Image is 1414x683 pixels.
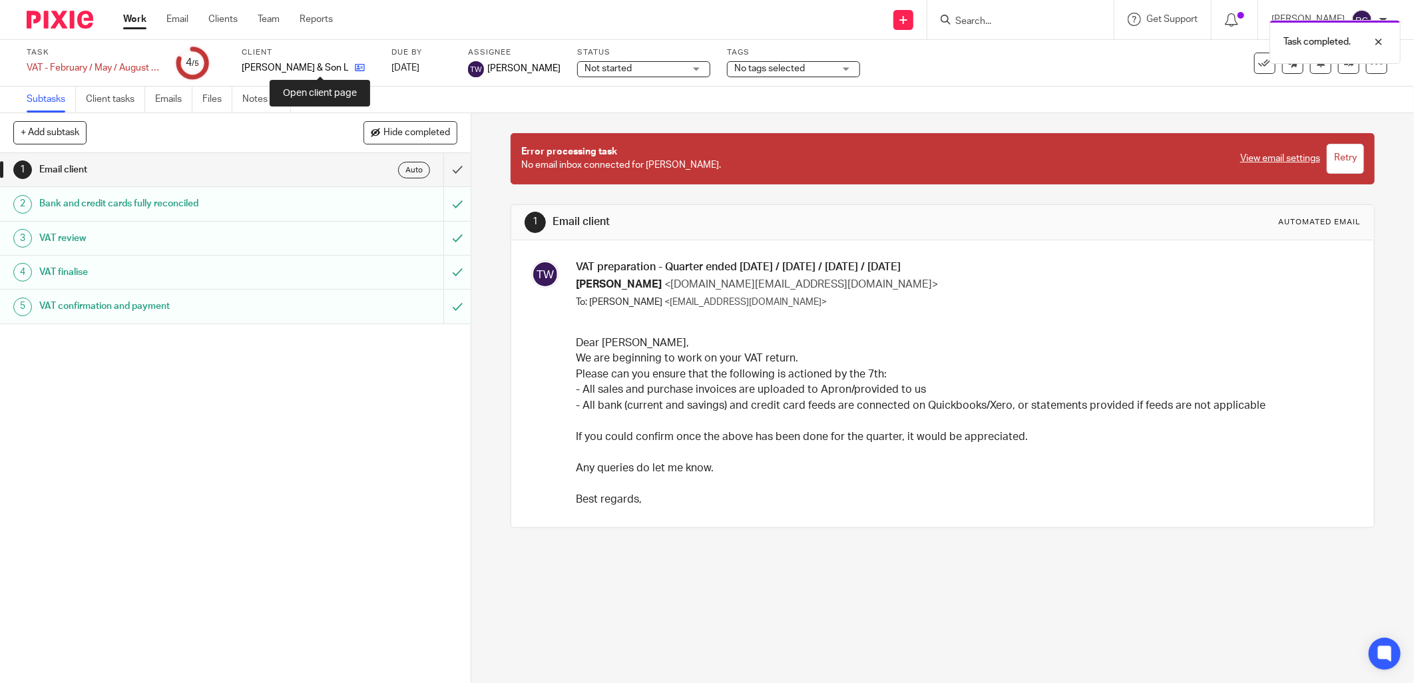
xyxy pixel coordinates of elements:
[39,262,300,282] h1: VAT finalise
[39,228,300,248] h1: VAT review
[123,13,146,26] a: Work
[27,11,93,29] img: Pixie
[398,162,430,178] div: Auto
[13,298,32,316] div: 5
[1278,217,1361,228] div: Automated email
[13,160,32,179] div: 1
[576,298,662,307] span: To: [PERSON_NAME]
[576,367,1351,382] p: Please can you ensure that the following is actioned by the 7th:
[576,351,1351,366] p: We are beginning to work on your VAT return.
[39,160,300,180] h1: Email client
[1351,9,1373,31] img: svg%3E
[525,212,546,233] div: 1
[577,47,710,58] label: Status
[202,87,232,113] a: Files
[27,47,160,58] label: Task
[576,382,1351,397] p: - All sales and purchase invoices are uploaded to Apron/provided to us
[208,13,238,26] a: Clients
[39,194,300,214] h1: Bank and credit cards fully reconciled
[468,47,561,58] label: Assignee
[487,62,561,75] span: [PERSON_NAME]
[363,121,457,144] button: Hide completed
[86,87,145,113] a: Client tasks
[186,55,199,71] div: 4
[576,336,1351,351] p: Dear [PERSON_NAME],
[521,145,1227,172] p: No email inbox connected for [PERSON_NAME].
[576,398,1351,413] p: - All bank (current and savings) and credit card feeds are connected on Quickbooks/Xero, or state...
[576,429,1351,445] p: If you could confirm once the above has been done for the quarter, it would be appreciated.
[531,260,559,288] img: svg%3E
[155,87,192,113] a: Emails
[27,87,76,113] a: Subtasks
[258,13,280,26] a: Team
[576,492,1351,507] p: Best regards,
[734,64,805,73] span: No tags selected
[192,60,199,67] small: /5
[13,263,32,282] div: 4
[166,13,188,26] a: Email
[664,298,827,307] span: <[EMAIL_ADDRESS][DOMAIN_NAME]>
[301,87,352,113] a: Audit logs
[27,61,160,75] div: VAT - February / May / August / November
[242,61,348,75] p: [PERSON_NAME] & Son Ltd
[391,63,419,73] span: [DATE]
[13,121,87,144] button: + Add subtask
[585,64,632,73] span: Not started
[242,47,375,58] label: Client
[300,13,333,26] a: Reports
[391,47,451,58] label: Due by
[664,279,938,290] span: <[DOMAIN_NAME][EMAIL_ADDRESS][DOMAIN_NAME]>
[576,461,1351,476] p: Any queries do let me know.
[1327,144,1364,174] input: Retry
[576,260,1351,274] h3: VAT preparation - Quarter ended [DATE] / [DATE] / [DATE] / [DATE]
[39,296,300,316] h1: VAT confirmation and payment
[576,279,662,290] span: [PERSON_NAME]
[383,128,450,138] span: Hide completed
[468,61,484,77] img: svg%3E
[1240,152,1320,165] a: View email settings
[242,87,291,113] a: Notes (0)
[1284,35,1351,49] p: Task completed.
[13,195,32,214] div: 2
[521,147,617,156] span: Error processing task
[553,215,971,229] h1: Email client
[13,229,32,248] div: 3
